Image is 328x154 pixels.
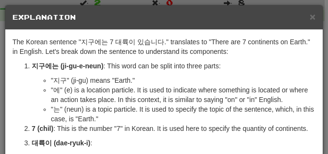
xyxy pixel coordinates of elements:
[32,125,53,132] strong: 7 (chil)
[32,62,103,70] strong: 지구에는 (ji-gu-e-neun)
[12,37,316,56] p: The Korean sentence "지구에는 7 대륙이 있습니다." translates to "There are 7 continents on Earth." in Englis...
[310,12,316,22] button: Close
[12,13,316,22] h5: Explanation
[32,124,316,133] p: : This is the number "7" in Korean. It is used here to specify the quantity of continents.
[32,138,316,148] p: :
[32,61,316,71] p: : This word can be split into three parts:
[310,11,316,22] span: ×
[51,104,316,124] li: "는" (neun) is a topic particle. It is used to specify the topic of the sentence, which, in this c...
[51,76,316,85] li: "지구" (ji-gu) means "Earth."
[32,139,90,147] strong: 대륙이 (dae-ryuk-i)
[51,85,316,104] li: "에" (e) is a location particle. It is used to indicate where something is located or where an act...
